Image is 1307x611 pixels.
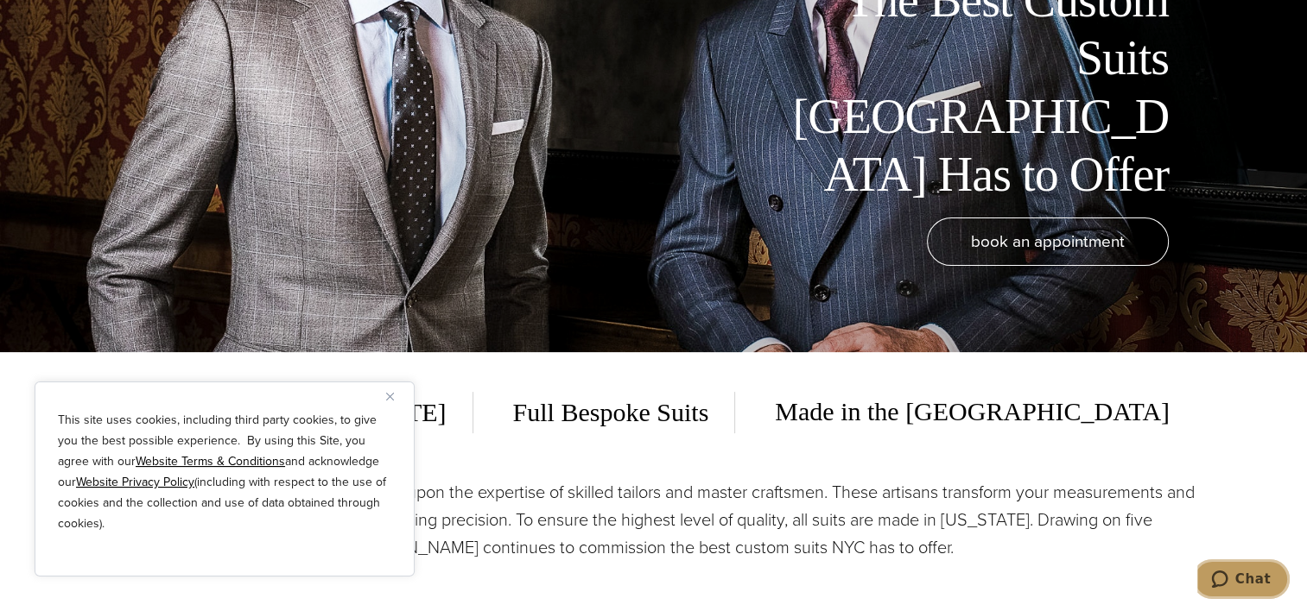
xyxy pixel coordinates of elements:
[1197,559,1290,602] iframe: Opens a widget where you can chat to one of our agents
[136,452,285,470] a: Website Terms & Conditions
[487,392,736,433] span: Full Bespoke Suits
[58,410,391,534] p: This site uses cookies, including third party cookies, to give you the best possible experience. ...
[76,473,194,491] a: Website Privacy Policy
[110,478,1198,561] p: [PERSON_NAME] unparalleled fit is built upon the expertise of skilled tailors and master craftsme...
[971,229,1125,254] span: book an appointment
[749,391,1170,433] span: Made in the [GEOGRAPHIC_DATA]
[386,386,407,406] button: Close
[386,393,394,400] img: Close
[927,217,1169,266] a: book an appointment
